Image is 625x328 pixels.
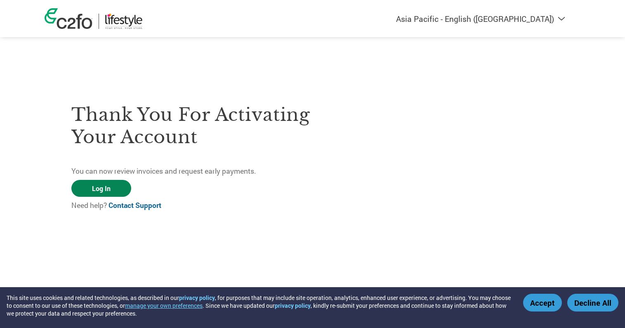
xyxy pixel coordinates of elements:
a: Contact Support [108,201,161,210]
button: Decline All [567,294,618,311]
p: You can now review invoices and request early payments. [71,166,313,177]
a: Log In [71,180,131,197]
button: manage your own preferences [125,302,203,309]
img: c2fo logo [45,8,92,29]
img: Lifestyle [105,14,143,29]
h3: Thank you for activating your account [71,104,313,148]
a: privacy policy [179,294,215,302]
a: privacy policy [275,302,311,309]
div: This site uses cookies and related technologies, as described in our , for purposes that may incl... [7,294,511,317]
button: Accept [523,294,562,311]
p: Need help? [71,200,313,211]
